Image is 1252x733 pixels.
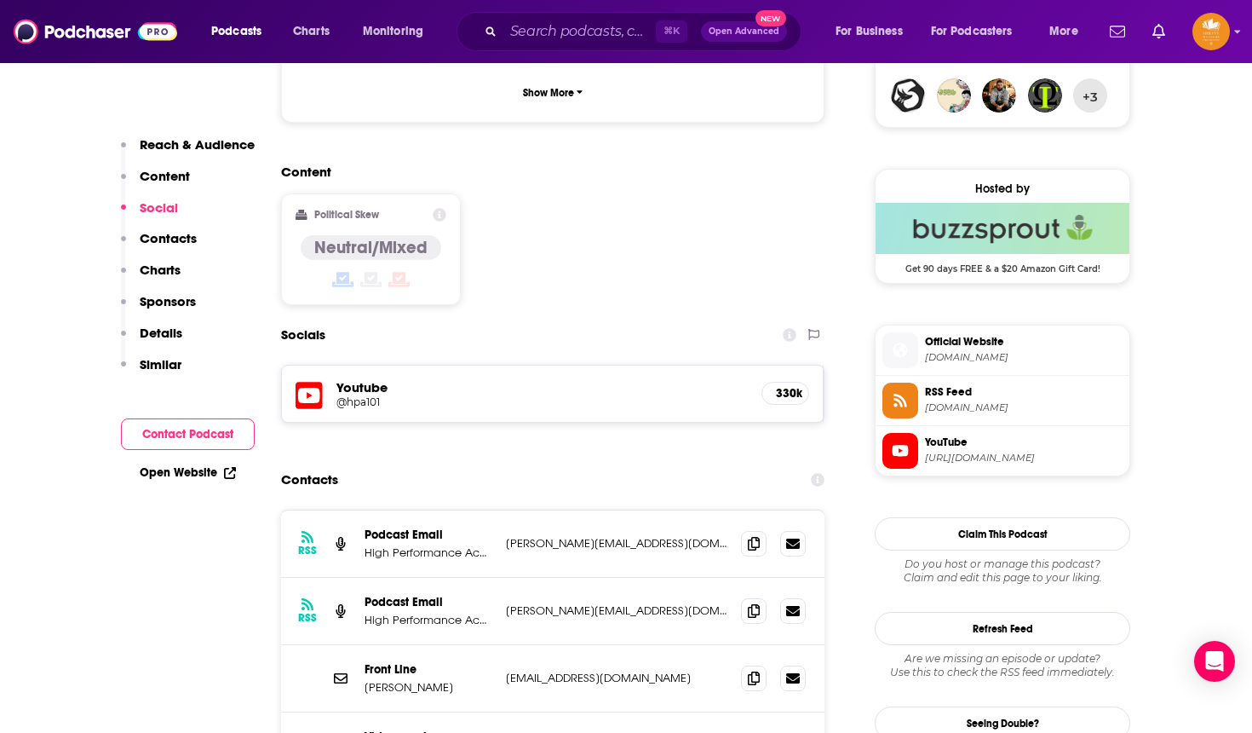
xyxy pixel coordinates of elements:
button: Social [121,199,178,231]
button: Claim This Podcast [875,517,1130,551]
button: Content [121,168,190,199]
button: open menu [351,18,445,45]
p: [PERSON_NAME][EMAIL_ADDRESS][DOMAIN_NAME] [506,536,727,551]
p: [PERSON_NAME][EMAIL_ADDRESS][DOMAIN_NAME] [506,603,727,618]
p: High Performance Academy [365,545,492,560]
button: Similar [121,356,181,388]
p: High Performance Academy [365,613,492,627]
button: Details [121,325,182,356]
h2: Content [281,164,811,180]
a: Official Website[DOMAIN_NAME] [882,332,1123,368]
button: open menu [1037,18,1100,45]
p: Content [140,168,190,184]
h5: Youtube [336,379,748,395]
img: pedeykelly98484 [982,78,1016,113]
img: Troez3D [1028,78,1062,113]
span: Logged in as ShreveWilliams [1192,13,1230,50]
a: Buzzsprout Deal: Get 90 days FREE & a $20 Amazon Gift Card! [876,203,1129,273]
a: Open Website [140,465,236,480]
span: Monitoring [363,20,423,43]
p: Charts [140,262,181,278]
a: RSS Feed[DOMAIN_NAME] [882,383,1123,418]
button: Open AdvancedNew [701,21,787,42]
p: [EMAIL_ADDRESS][DOMAIN_NAME] [506,671,727,685]
p: Show More [523,87,574,99]
img: User Profile [1192,13,1230,50]
button: Contact Podcast [121,418,255,450]
span: https://www.youtube.com/@hpa101 [925,452,1123,465]
span: ⌘ K [656,20,687,43]
div: Are we missing an episode or update? Use this to check the RSS feed immediately. [875,652,1130,679]
button: +3 [1073,78,1107,113]
button: open menu [824,18,924,45]
p: Reach & Audience [140,136,255,153]
img: evelina [891,78,925,113]
p: Front Line [365,662,492,677]
button: Reach & Audience [121,136,255,168]
h2: Socials [281,319,325,351]
h2: Political Skew [314,209,379,221]
span: Open Advanced [709,27,779,36]
span: hpacademy.com [925,351,1123,364]
button: Refresh Feed [875,612,1130,645]
span: New [755,10,786,26]
a: Show notifications dropdown [1103,17,1132,46]
span: Official Website [925,334,1123,349]
p: Similar [140,356,181,372]
a: Show notifications dropdown [1146,17,1172,46]
h2: Contacts [281,464,338,496]
a: @hpa101 [336,395,748,408]
h3: RSS [298,611,317,625]
button: Charts [121,262,181,293]
button: Show profile menu [1192,13,1230,50]
button: Show More [296,77,810,108]
p: Podcast Email [365,595,492,609]
img: Buzzsprout Deal: Get 90 days FREE & a $20 Amazon Gift Card! [876,203,1129,254]
p: [PERSON_NAME] [365,680,492,695]
span: For Business [836,20,903,43]
span: Podcasts [211,20,261,43]
span: Charts [293,20,330,43]
input: Search podcasts, credits, & more... [503,18,656,45]
button: Contacts [121,230,197,262]
p: Details [140,325,182,341]
p: Social [140,199,178,216]
h5: 330k [776,386,795,401]
img: Podchaser - Follow, Share and Rate Podcasts [14,15,177,48]
h5: @hpa101 [336,395,609,408]
p: Podcast Email [365,528,492,542]
h3: RSS [298,544,317,557]
a: YouTube[URL][DOMAIN_NAME] [882,433,1123,469]
img: castoffcrown [937,78,971,113]
a: Charts [282,18,340,45]
div: Open Intercom Messenger [1194,641,1235,682]
h4: Neutral/Mixed [314,237,428,258]
p: Contacts [140,230,197,246]
span: YouTube [925,435,1123,450]
p: Sponsors [140,293,196,309]
span: Do you host or manage this podcast? [875,557,1130,571]
span: More [1049,20,1078,43]
button: Sponsors [121,293,196,325]
div: Search podcasts, credits, & more... [473,12,818,51]
span: Get 90 days FREE & a $20 Amazon Gift Card! [876,254,1129,274]
button: open menu [199,18,284,45]
span: For Podcasters [931,20,1013,43]
span: RSS Feed [925,384,1123,400]
div: Hosted by [876,182,1129,196]
span: feeds.buzzsprout.com [925,401,1123,414]
div: Claim and edit this page to your liking. [875,557,1130,585]
button: open menu [920,18,1037,45]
